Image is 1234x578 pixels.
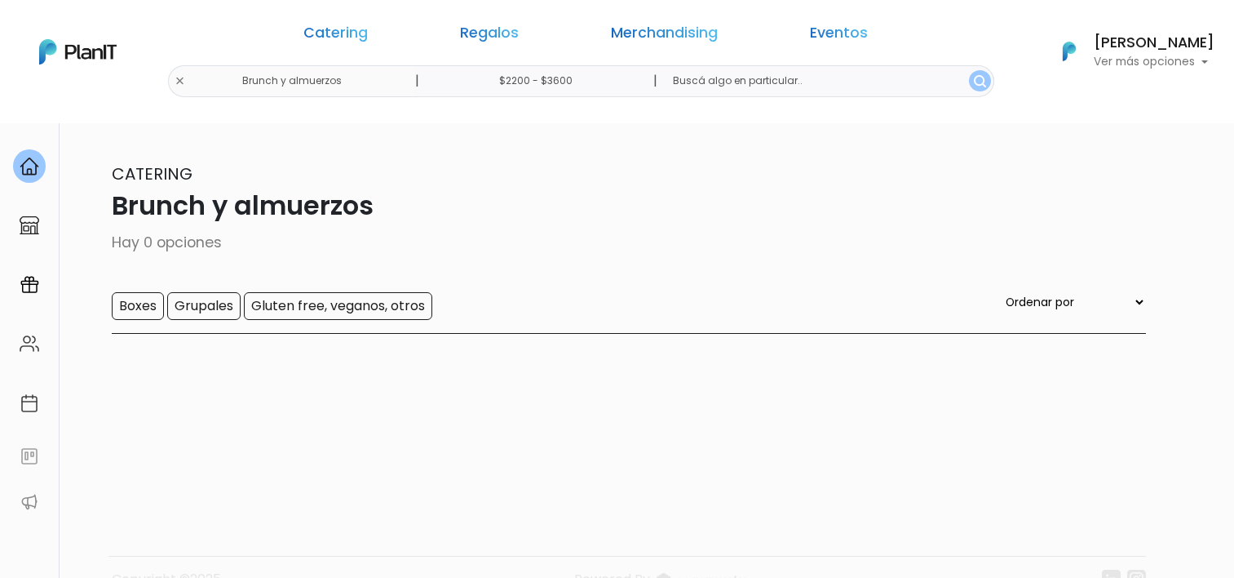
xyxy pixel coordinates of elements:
img: calendar-87d922413cdce8b2cf7b7f5f62616a5cf9e4887200fb71536465627b3292af00.svg [20,393,39,413]
img: close-6986928ebcb1d6c9903e3b54e860dbc4d054630f23adef3a32610726dff6a82b.svg [175,76,185,87]
button: PlanIt Logo [PERSON_NAME] Ver más opciones [1042,30,1214,73]
img: search_button-432b6d5273f82d61273b3651a40e1bd1b912527efae98b1b7a1b2c0702e16a8d.svg [974,75,986,87]
img: PlanIt Logo [39,39,117,64]
p: Hay 0 opciones [89,232,1146,253]
img: partners-52edf745621dab592f3b2c58e3bca9d71375a7ef29c3b500c9f145b62cc070d4.svg [20,492,39,512]
input: Boxes [112,292,164,320]
img: campaigns-02234683943229c281be62815700db0a1741e53638e28bf9629b52c665b00959.svg [20,275,39,295]
a: Merchandising [611,26,718,46]
p: Brunch y almuerzos [89,186,1146,225]
h6: [PERSON_NAME] [1094,36,1214,51]
p: Catering [89,162,1146,186]
a: Eventos [810,26,868,46]
p: | [415,71,419,91]
input: Buscá algo en particular.. [660,65,993,97]
img: marketplace-4ceaa7011d94191e9ded77b95e3339b90024bf715f7c57f8cf31f2d8c509eaba.svg [20,216,39,235]
a: Catering [303,26,368,46]
img: PlanIt Logo [1051,33,1087,69]
img: feedback-78b5a0c8f98aac82b08bfc38622c3050aee476f2c9584af64705fc4e61158814.svg [20,447,39,466]
p: Ver más opciones [1094,56,1214,68]
input: Grupales [167,292,241,320]
input: Gluten free, veganos, otros [244,292,432,320]
img: home-e721727adea9d79c4d83392d1f703f7f8bce08238fde08b1acbfd93340b81755.svg [20,157,39,176]
p: | [653,71,657,91]
img: people-662611757002400ad9ed0e3c099ab2801c6687ba6c219adb57efc949bc21e19d.svg [20,334,39,353]
a: Regalos [460,26,519,46]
